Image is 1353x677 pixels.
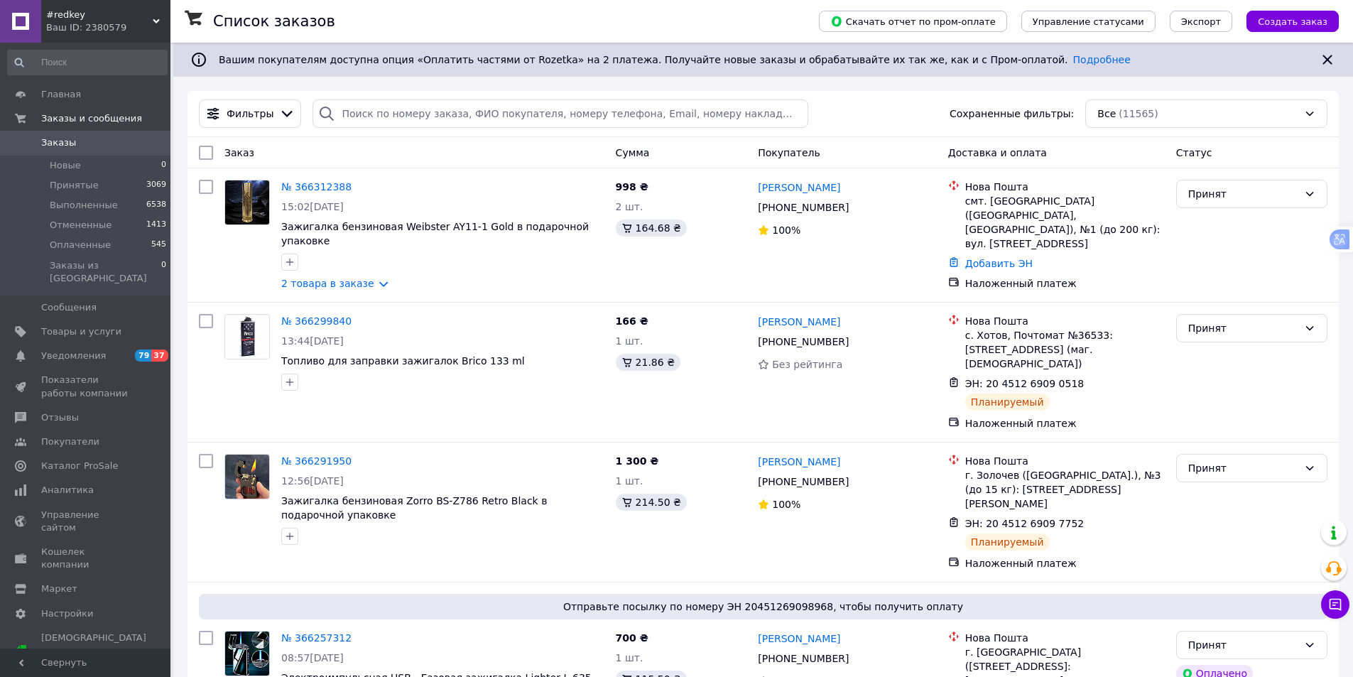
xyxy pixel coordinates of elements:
[41,112,142,125] span: Заказы и сообщения
[146,199,166,212] span: 6538
[616,181,648,193] span: 998 ₴
[965,518,1085,529] span: ЭН: 20 4512 6909 7752
[50,179,99,192] span: Принятые
[772,499,800,510] span: 100%
[819,11,1007,32] button: Скачать отчет по пром-оплате
[50,259,161,285] span: Заказы из [GEOGRAPHIC_DATA]
[41,374,131,399] span: Показатели работы компании
[135,350,151,362] span: 79
[281,455,352,467] a: № 366291950
[213,13,335,30] h1: Список заказов
[965,328,1165,371] div: с. Хотов, Почтомат №36533: [STREET_ADDRESS] (маг. [DEMOGRAPHIC_DATA])
[758,315,840,329] a: [PERSON_NAME]
[281,475,344,487] span: 12:56[DATE]
[224,454,270,499] a: Фото товару
[41,325,121,338] span: Товары и услуги
[41,583,77,595] span: Маркет
[281,495,547,521] a: Зажигалка бензиновая Zorro BS-Z786 Retro Black в подарочной упаковке
[755,332,852,352] div: [PHONE_NUMBER]
[41,88,81,101] span: Главная
[1119,108,1158,119] span: (11565)
[225,315,269,359] img: Фото товару
[146,179,166,192] span: 3069
[758,180,840,195] a: [PERSON_NAME]
[758,632,840,646] a: [PERSON_NAME]
[146,219,166,232] span: 1413
[965,631,1165,645] div: Нова Пошта
[965,534,1050,551] div: Планируемый
[151,350,168,362] span: 37
[965,314,1165,328] div: Нова Пошта
[219,54,1131,65] span: Вашим покупателям доступна опция «Оплатить частями от Rozetka» на 2 платежа. Получайте новые зака...
[227,107,273,121] span: Фильтры
[1246,11,1339,32] button: Создать заказ
[755,197,852,217] div: [PHONE_NUMBER]
[281,632,352,644] a: № 366257312
[50,199,118,212] span: Выполненные
[1258,16,1327,27] span: Создать заказ
[758,455,840,469] a: [PERSON_NAME]
[225,632,269,676] img: Фото товару
[965,416,1165,430] div: Наложенный платеж
[1188,460,1298,476] div: Принят
[225,455,269,499] img: Фото товару
[161,259,166,285] span: 0
[224,314,270,359] a: Фото товару
[41,509,131,534] span: Управление сайтом
[41,136,76,149] span: Заказы
[41,350,106,362] span: Уведомления
[965,194,1165,251] div: смт. [GEOGRAPHIC_DATA] ([GEOGRAPHIC_DATA], [GEOGRAPHIC_DATA]), №1 (до 200 кг): вул. [STREET_ADDRESS]
[41,411,79,424] span: Отзывы
[755,649,852,668] div: [PHONE_NUMBER]
[758,147,820,158] span: Покупатель
[616,475,643,487] span: 1 шт.
[205,600,1322,614] span: Отправьте посылку по номеру ЭН 20451269098968, чтобы получить оплату
[281,335,344,347] span: 13:44[DATE]
[225,180,269,224] img: Фото товару
[281,181,352,193] a: № 366312388
[50,219,112,232] span: Отмененные
[281,315,352,327] a: № 366299840
[7,50,168,75] input: Поиск
[41,607,93,620] span: Настройки
[50,159,81,172] span: Новые
[224,180,270,225] a: Фото товару
[46,21,170,34] div: Ваш ID: 2380579
[616,315,648,327] span: 166 ₴
[616,354,680,371] div: 21.86 ₴
[616,455,659,467] span: 1 300 ₴
[616,335,643,347] span: 1 шт.
[1188,186,1298,202] div: Принят
[281,201,344,212] span: 15:02[DATE]
[965,468,1165,511] div: г. Золочев ([GEOGRAPHIC_DATA].), №3 (до 15 кг): [STREET_ADDRESS][PERSON_NAME]
[281,355,525,367] a: Топливо для заправки зажигалок Brico 133 ml
[616,652,643,664] span: 1 шт.
[616,632,648,644] span: 700 ₴
[1188,637,1298,653] div: Принят
[1181,16,1221,27] span: Экспорт
[616,147,650,158] span: Сумма
[41,435,99,448] span: Покупатели
[50,239,111,251] span: Оплаченные
[1176,147,1212,158] span: Статус
[772,359,842,370] span: Без рейтинга
[755,472,852,492] div: [PHONE_NUMBER]
[1033,16,1144,27] span: Управление статусами
[41,546,131,571] span: Кошелек компании
[965,276,1165,291] div: Наложенный платеж
[616,220,687,237] div: 164.68 ₴
[41,484,94,497] span: Аналитика
[965,258,1033,269] a: Добавить ЭН
[965,378,1085,389] span: ЭН: 20 4512 6909 0518
[46,9,153,21] span: #redkey
[965,556,1165,570] div: Наложенный платеж
[948,147,1047,158] span: Доставка и оплата
[281,221,589,247] span: Зажигалка бензиновая Weibster AY11-1 Gold в подарочной упаковке
[1170,11,1232,32] button: Экспорт
[41,632,146,671] span: [DEMOGRAPHIC_DATA] и счета
[224,631,270,676] a: Фото товару
[281,278,374,289] a: 2 товара в заказе
[772,224,800,236] span: 100%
